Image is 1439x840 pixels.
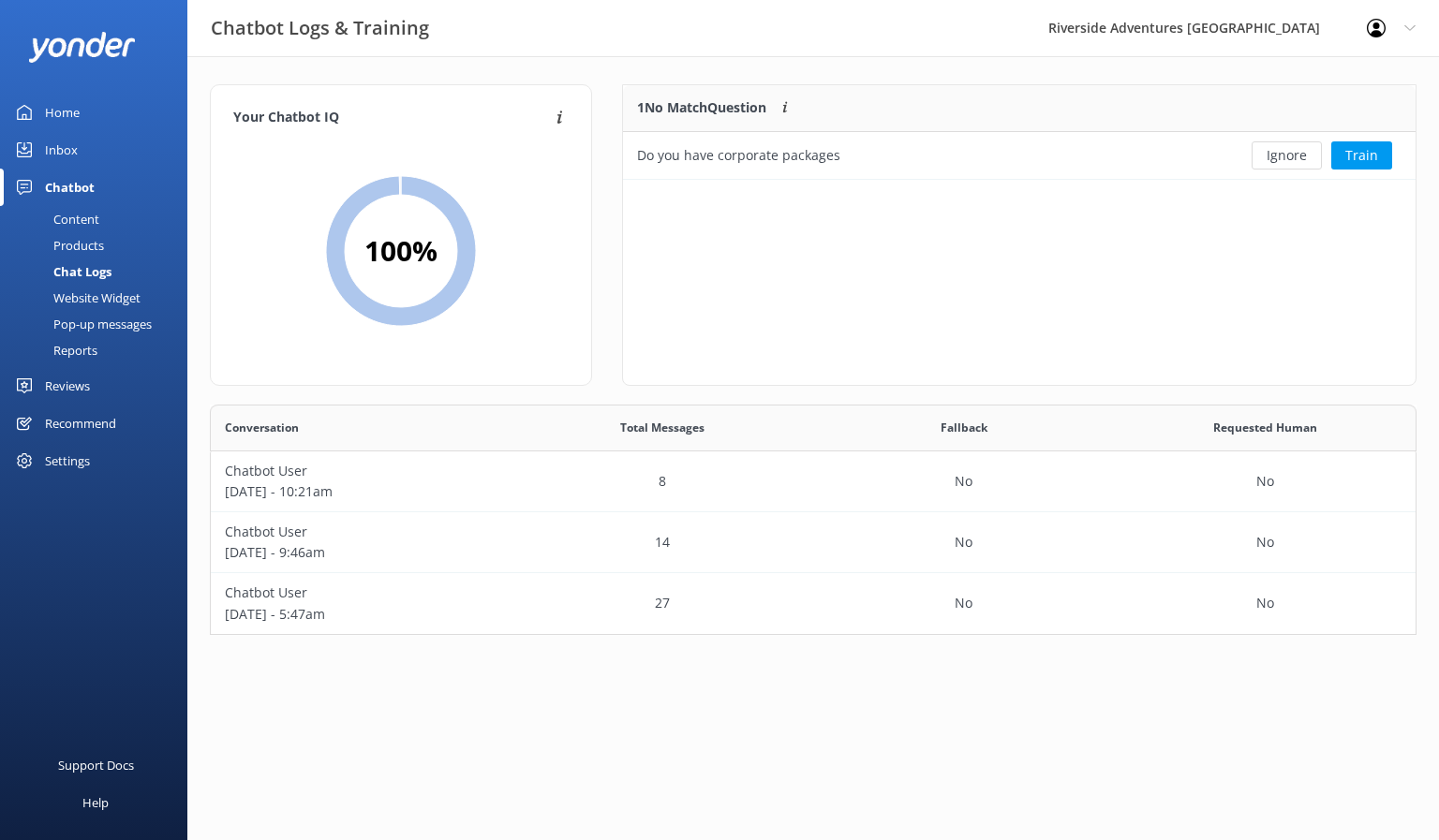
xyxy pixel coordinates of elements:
img: yonder-white-logo.png [28,32,136,63]
h2: 100 % [364,228,438,273]
div: Home [45,94,80,131]
p: Chatbot User [225,461,498,481]
div: row [210,451,1417,512]
p: No [955,532,972,553]
span: Requested Human [1213,419,1317,436]
div: Recommend [45,405,116,442]
div: Chat Logs [11,258,111,285]
p: 27 [655,593,670,613]
button: Ignore [1252,141,1322,169]
span: Conversation [225,419,299,436]
div: grid [623,132,1416,179]
a: Chat Logs [11,258,187,285]
div: Website Widget [11,285,141,311]
p: 1 No Match Question [637,97,766,118]
div: row [210,512,1417,573]
div: Reviews [45,367,90,405]
p: Chatbot User [225,522,498,542]
a: Content [11,206,187,232]
p: No [955,593,972,613]
p: 14 [655,532,670,553]
div: Reports [11,337,97,363]
p: [DATE] - 10:21am [225,481,498,502]
a: Pop-up messages [11,311,187,337]
p: Chatbot User [225,582,498,603]
div: Inbox [45,131,78,169]
p: [DATE] - 9:46am [225,542,498,563]
div: Support Docs [58,746,134,784]
p: No [1256,532,1274,553]
div: Help [82,784,109,821]
div: row [210,573,1417,634]
div: Settings [45,442,90,479]
div: Content [11,206,99,232]
p: No [955,471,972,492]
div: row [623,132,1416,179]
h3: Chatbot Logs & Training [211,13,429,43]
a: Reports [11,337,187,363]
a: Products [11,232,187,258]
h4: Your Chatbot IQ [233,108,551,128]
p: No [1256,471,1274,492]
p: [DATE] - 5:47am [225,604,498,625]
button: Train [1331,141,1392,169]
div: grid [210,451,1417,634]
div: Pop-up messages [11,311,152,337]
p: 8 [659,471,666,492]
div: Products [11,232,104,258]
div: Chatbot [45,169,95,206]
span: Total Messages [620,419,705,436]
span: Fallback [941,419,987,436]
a: Website Widget [11,285,187,311]
div: Do you have corporate packages [637,145,840,166]
p: No [1256,593,1274,613]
